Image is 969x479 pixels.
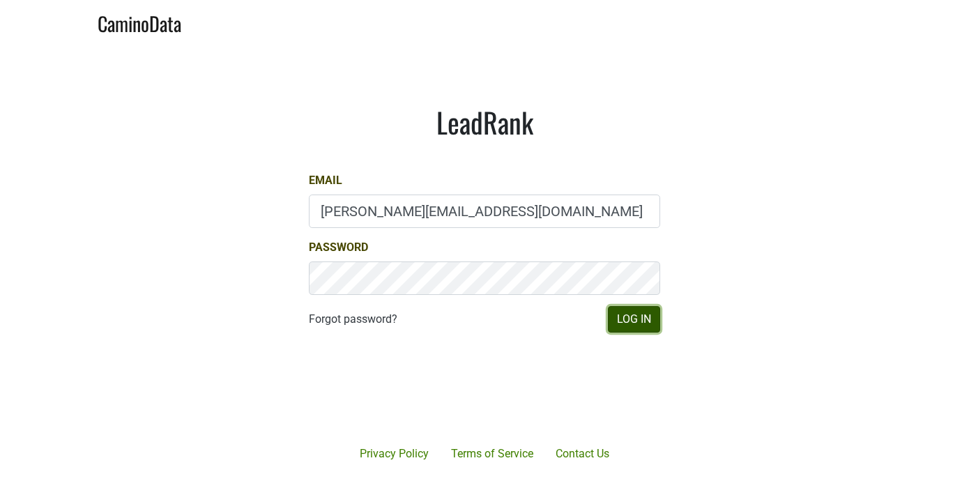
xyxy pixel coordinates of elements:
a: Forgot password? [309,311,397,328]
a: Contact Us [544,440,620,468]
a: CaminoData [98,6,181,38]
h1: LeadRank [309,105,660,139]
button: Log In [608,306,660,333]
label: Password [309,239,368,256]
label: Email [309,172,342,189]
a: Terms of Service [440,440,544,468]
a: Privacy Policy [349,440,440,468]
